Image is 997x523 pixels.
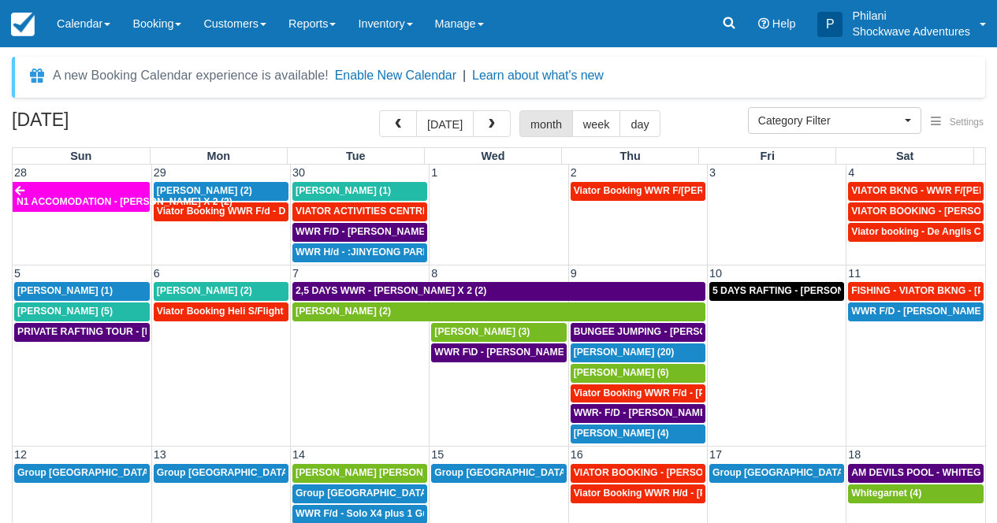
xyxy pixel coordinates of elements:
span: BUNGEE JUMPING - [PERSON_NAME] 2 (2) [574,326,774,337]
span: WWR F\D - [PERSON_NAME] X 3 (3) [434,347,599,358]
span: Viator Booking Heli S/Flight - [PERSON_NAME] X 1 (1) [157,306,405,317]
span: 4 [846,166,856,179]
a: [PERSON_NAME] (2) [154,282,288,301]
a: 2,5 DAYS WWR - [PERSON_NAME] X 2 (2) [292,282,705,301]
span: | [463,69,466,82]
a: Group [GEOGRAPHIC_DATA] (18) [14,464,150,483]
span: WWR F/D - [PERSON_NAME] X 1 (1) [296,226,460,237]
a: [PERSON_NAME] (5) [14,302,150,321]
span: PRIVATE RAFTING TOUR - [PERSON_NAME] X 5 (5) [17,326,254,337]
span: [PERSON_NAME] (2) [296,306,391,317]
a: PRIVATE RAFTING TOUR - [PERSON_NAME] X 5 (5) [14,323,150,342]
button: day [619,110,660,137]
span: [PERSON_NAME] (2) [157,285,252,296]
span: [PERSON_NAME] (5) [17,306,113,317]
a: BUNGEE JUMPING - [PERSON_NAME] 2 (2) [571,323,705,342]
a: [PERSON_NAME] (4) [571,425,705,443]
span: N1 ACCOMODATION - [PERSON_NAME] X 2 (2) [17,196,233,207]
span: Viator Booking WWR F/[PERSON_NAME] X 2 (2) [574,185,794,196]
span: Sun [70,150,91,162]
a: Viator Booking WWR F/d - [PERSON_NAME] [PERSON_NAME] X2 (2) [571,384,705,403]
span: 16 [569,448,585,461]
span: Group [GEOGRAPHIC_DATA] (18) [712,467,867,478]
a: [PERSON_NAME] (1) [292,182,427,201]
a: Viator Booking WWR H/d - [PERSON_NAME] X 4 (4) [571,484,705,503]
button: month [519,110,573,137]
span: WWR F/d - Solo X4 plus 1 Guide (4) [296,508,457,519]
span: 5 [13,267,22,280]
span: 5 DAYS RAFTING - [PERSON_NAME] X 2 (4) [712,285,913,296]
a: Viator Booking WWR F/[PERSON_NAME] X 2 (2) [571,182,705,201]
button: Settings [921,111,993,134]
a: 5 DAYS RAFTING - [PERSON_NAME] X 2 (4) [709,282,844,301]
a: Group [GEOGRAPHIC_DATA] (54) [431,464,566,483]
button: Enable New Calendar [335,68,456,83]
span: 17 [708,448,724,461]
span: Viator Booking WWR F/d - Duty [PERSON_NAME] 2 (2) [157,206,407,217]
a: WWR F/D - [PERSON_NAME] X1 (1) [848,302,984,321]
a: WWR F/D - [PERSON_NAME] X 1 (1) [292,223,427,242]
span: Tue [346,150,366,162]
a: [PERSON_NAME] (2) [154,182,288,201]
span: Group [GEOGRAPHIC_DATA] (18) [17,467,172,478]
a: WWR F\D - [PERSON_NAME] X 3 (3) [431,343,566,362]
span: 30 [291,166,307,179]
span: Fri [761,150,775,162]
a: Viator Booking WWR F/d - Duty [PERSON_NAME] 2 (2) [154,202,288,221]
span: [PERSON_NAME] (2) [157,185,252,196]
span: Viator Booking WWR H/d - [PERSON_NAME] X 4 (4) [574,488,809,499]
a: Viator booking - De Anglis Cristiano X1 (1) [848,223,984,242]
a: VIATOR ACTIVITIES CENTRE WWR - [PERSON_NAME] X 1 (1) [292,202,427,221]
a: VIATOR BOOKING - [PERSON_NAME] X 4 (4) [571,464,705,483]
span: Thu [619,150,640,162]
span: 18 [846,448,862,461]
i: Help [758,18,769,29]
span: 15 [430,448,445,461]
div: A new Booking Calendar experience is available! [53,66,329,85]
span: 14 [291,448,307,461]
span: [PERSON_NAME] (6) [574,367,669,378]
a: Learn about what's new [472,69,604,82]
a: Viator Booking Heli S/Flight - [PERSON_NAME] X 1 (1) [154,302,288,321]
span: 10 [708,267,724,280]
span: 2,5 DAYS WWR - [PERSON_NAME] X 2 (2) [296,285,486,296]
span: Group [GEOGRAPHIC_DATA] (36) [296,488,450,499]
a: VIATOR BKNG - WWR F/[PERSON_NAME] 3 (3) [848,182,984,201]
a: VIATOR BOOKING - [PERSON_NAME] 2 (2) [848,202,984,221]
span: 2 [569,166,578,179]
a: N1 ACCOMODATION - [PERSON_NAME] X 2 (2) [13,182,150,212]
span: [PERSON_NAME] [PERSON_NAME] (2) [296,467,474,478]
a: [PERSON_NAME] (6) [571,364,705,383]
a: [PERSON_NAME] (3) [431,323,566,342]
span: 13 [152,448,168,461]
span: Whitegarnet (4) [851,488,921,499]
a: AM DEVILS POOL - WHITEGARNET X4 (4) [848,464,984,483]
span: Category Filter [758,113,901,128]
a: [PERSON_NAME] (1) [14,282,150,301]
span: 29 [152,166,168,179]
span: [PERSON_NAME] (3) [434,326,530,337]
button: week [572,110,621,137]
span: Sat [896,150,913,162]
span: 6 [152,267,162,280]
a: Group [GEOGRAPHIC_DATA] (18) [709,464,844,483]
span: WWR- F/D - [PERSON_NAME] 2 (4) [574,407,732,418]
a: [PERSON_NAME] [PERSON_NAME] (2) [292,464,427,483]
p: Philani [852,8,970,24]
span: 11 [846,267,862,280]
span: 12 [13,448,28,461]
span: [PERSON_NAME] (20) [574,347,675,358]
span: 3 [708,166,717,179]
a: Group [GEOGRAPHIC_DATA] (18) [154,464,288,483]
span: [PERSON_NAME] (4) [574,428,669,439]
span: WWR H/d - :JINYEONG PARK X 4 (4) [296,247,461,258]
span: 9 [569,267,578,280]
img: checkfront-main-nav-mini-logo.png [11,13,35,36]
span: [PERSON_NAME] (1) [17,285,113,296]
span: Group [GEOGRAPHIC_DATA] (18) [157,467,311,478]
span: Settings [950,117,984,128]
span: Help [772,17,796,30]
span: Wed [481,150,504,162]
span: 7 [291,267,300,280]
a: [PERSON_NAME] (2) [292,302,705,321]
